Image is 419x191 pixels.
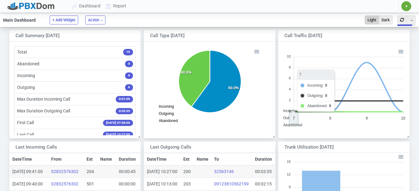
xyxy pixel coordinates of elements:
[150,32,257,39] div: Call Type [DATE]
[14,105,136,117] li: Max Duration Outgoing Call
[104,0,129,12] a: Report
[289,76,291,80] tspan: 6
[116,96,133,102] span: 0:01:09
[401,1,412,11] button: ✷
[211,153,252,165] th: To
[365,15,379,24] button: Light
[85,15,105,24] button: Action
[289,98,291,102] tspan: 2
[144,178,181,190] td: [DATE] 10:13:00
[123,49,133,55] span: 15
[283,116,298,120] span: Outgoing
[405,4,408,8] span: ✷
[144,153,181,165] th: DateTime
[48,153,84,165] th: From
[14,58,136,70] li: Abandoned
[125,61,133,67] span: 0
[289,87,291,91] tspan: 4
[116,178,140,190] td: 00:00:00
[214,181,249,186] a: 09123810562199
[287,54,291,58] tspan: 10
[84,165,98,178] td: 204
[116,108,133,115] span: 0:03:35
[159,104,174,108] span: Incoming
[289,65,291,69] tspan: 8
[125,84,133,91] span: 6
[14,70,136,82] li: Incoming
[253,48,259,53] div: Menu
[398,153,403,158] div: Menu
[214,169,234,174] a: 32563146
[84,178,98,190] td: 501
[181,165,194,178] td: 200
[10,153,48,165] th: DateTime
[289,109,291,113] tspan: 0
[51,181,78,186] a: 02832576302
[289,185,291,189] tspan: 9
[284,32,392,39] div: Call Traffic [DATE]
[401,116,405,120] tspan: 10
[398,48,403,53] div: Menu
[98,153,116,165] th: Name
[69,0,104,12] a: Dashboard
[366,116,368,120] tspan: 9
[14,81,136,93] li: Outgoing
[287,172,291,176] tspan: 12
[10,165,48,178] td: [DATE] 09:41:00
[181,178,194,190] td: 203
[10,178,48,190] td: [DATE] 09:40:00
[252,165,275,178] td: 00:03:35
[116,153,140,165] th: Duration
[14,117,136,129] li: First Call
[284,144,392,151] div: Trunk Utilization [DATE]
[287,159,291,163] tspan: 15
[181,153,194,165] th: Ext
[283,108,298,113] span: Incoming
[159,119,178,123] span: Abandoned
[252,178,275,190] td: 00:02:15
[144,165,181,178] td: [DATE] 10:27:00
[84,153,98,165] th: Ext
[116,165,140,178] td: 00:00:45
[103,120,133,126] span: [DATE] 07:08:00
[103,132,133,138] span: [DATE] 10:27:00
[283,123,302,127] span: Abandoned
[194,153,212,165] th: Name
[50,15,78,24] button: + Add Widget
[159,111,174,116] span: Outgoing
[14,46,136,58] li: Total
[16,32,123,39] div: Call Summary [DATE]
[150,144,257,151] div: Last Outgoing Calls
[16,144,123,151] div: Last Incoming Calls
[329,116,331,120] tspan: 8
[51,169,78,174] a: 02832576302
[252,153,275,165] th: Duration
[379,15,393,24] button: Dark
[14,129,136,141] li: Last Call
[125,72,133,79] span: 9
[293,116,295,120] tspan: 7
[14,93,136,105] li: Max Duration Incoming Call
